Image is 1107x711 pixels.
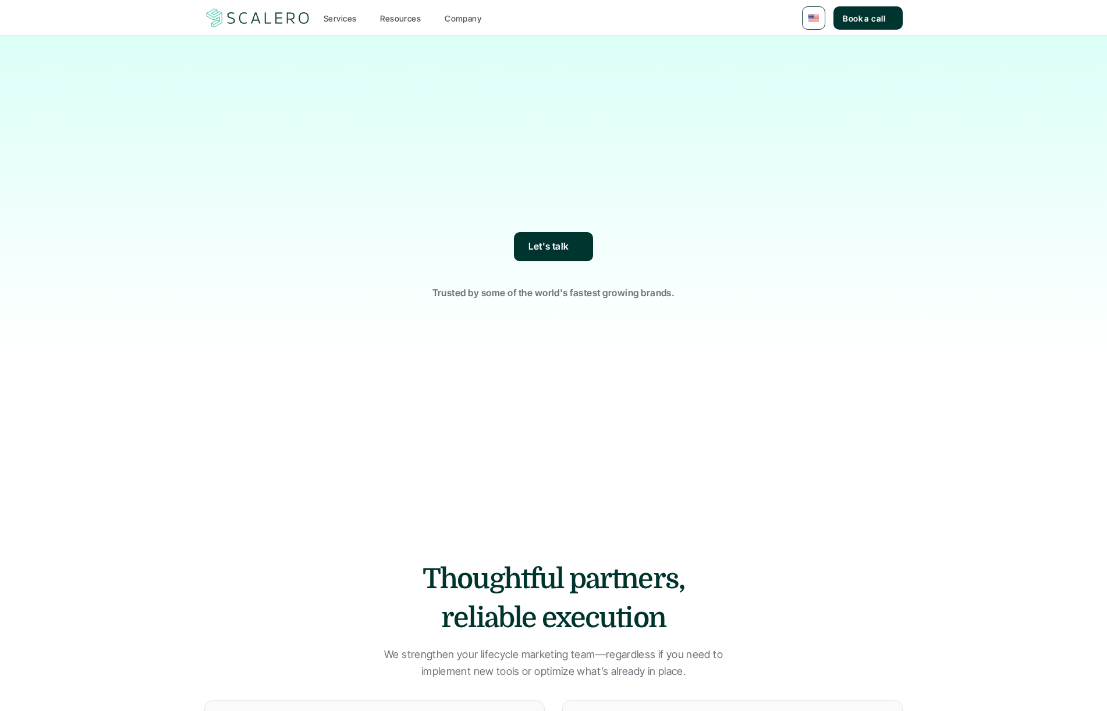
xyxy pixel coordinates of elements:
p: Let's talk [528,239,569,254]
a: Scalero company logotype [204,8,311,29]
img: Scalero company logotype [204,7,311,29]
a: Book a call [833,6,903,30]
p: Company [445,12,481,24]
p: Resources [380,12,421,24]
h1: The premier lifecycle marketing studio✨ [350,76,757,159]
h2: Thoughtful partners, reliable execution [379,560,728,638]
p: Book a call [843,12,885,24]
a: Let's talk [514,232,593,261]
p: Services [324,12,356,24]
p: We strengthen your lifecycle marketing team—regardless if you need to implement new tools or opti... [364,646,743,680]
p: From strategy to execution, we bring deep expertise in top lifecycle marketing platforms—[DOMAIN_... [364,165,743,232]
